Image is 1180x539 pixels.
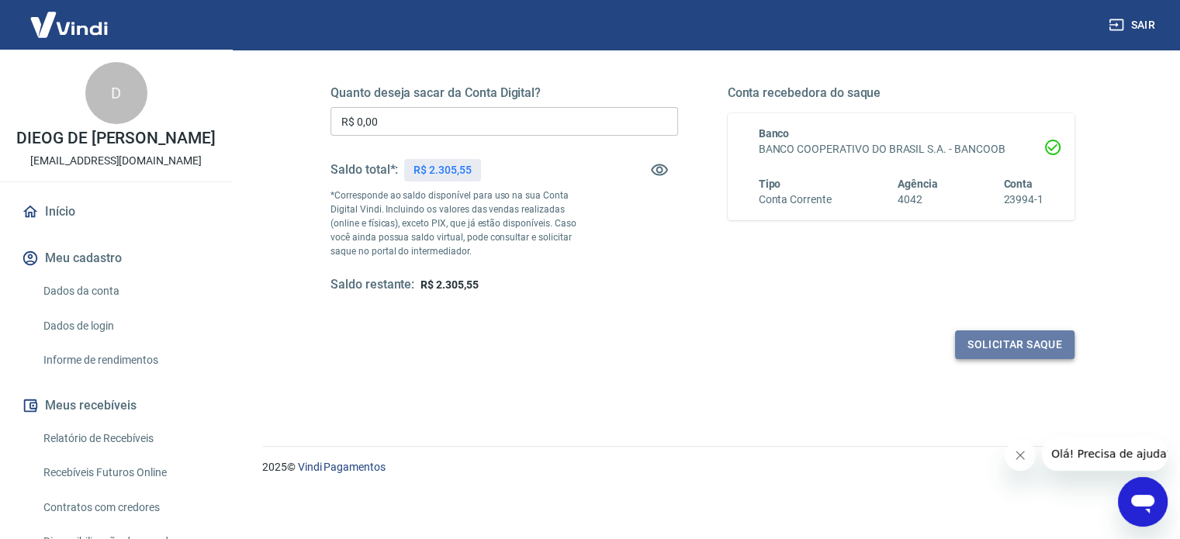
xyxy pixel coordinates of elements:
h6: BANCO COOPERATIVO DO BRASIL S.A. - BANCOOB [759,141,1044,157]
button: Solicitar saque [955,330,1074,359]
a: Informe de rendimentos [37,344,213,376]
h6: 23994-1 [1003,192,1043,208]
iframe: Mensagem da empresa [1042,437,1168,471]
h5: Saldo total*: [330,162,398,178]
div: D [85,62,147,124]
button: Sair [1106,11,1161,40]
span: Conta [1003,178,1033,190]
a: Dados da conta [37,275,213,307]
p: 2025 © [262,459,1143,475]
a: Relatório de Recebíveis [37,423,213,454]
p: [EMAIL_ADDRESS][DOMAIN_NAME] [30,153,202,169]
h5: Conta recebedora do saque [728,85,1075,101]
p: *Corresponde ao saldo disponível para uso na sua Conta Digital Vindi. Incluindo os valores das ve... [330,188,591,258]
a: Contratos com credores [37,492,213,523]
a: Vindi Pagamentos [298,461,386,473]
img: Vindi [19,1,119,48]
h6: Conta Corrente [759,192,832,208]
p: R$ 2.305,55 [414,162,471,178]
button: Meu cadastro [19,241,213,275]
button: Meus recebíveis [19,389,213,423]
span: Agência [898,178,938,190]
span: Banco [759,127,790,140]
span: Olá! Precisa de ajuda? [9,11,130,23]
span: R$ 2.305,55 [420,278,478,291]
p: DIEOG DE [PERSON_NAME] [16,130,216,147]
h5: Quanto deseja sacar da Conta Digital? [330,85,678,101]
a: Recebíveis Futuros Online [37,457,213,489]
h6: 4042 [898,192,938,208]
h5: Saldo restante: [330,277,414,293]
a: Início [19,195,213,229]
iframe: Fechar mensagem [1005,440,1036,471]
a: Dados de login [37,310,213,342]
span: Tipo [759,178,781,190]
iframe: Botão para abrir a janela de mensagens [1118,477,1168,527]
